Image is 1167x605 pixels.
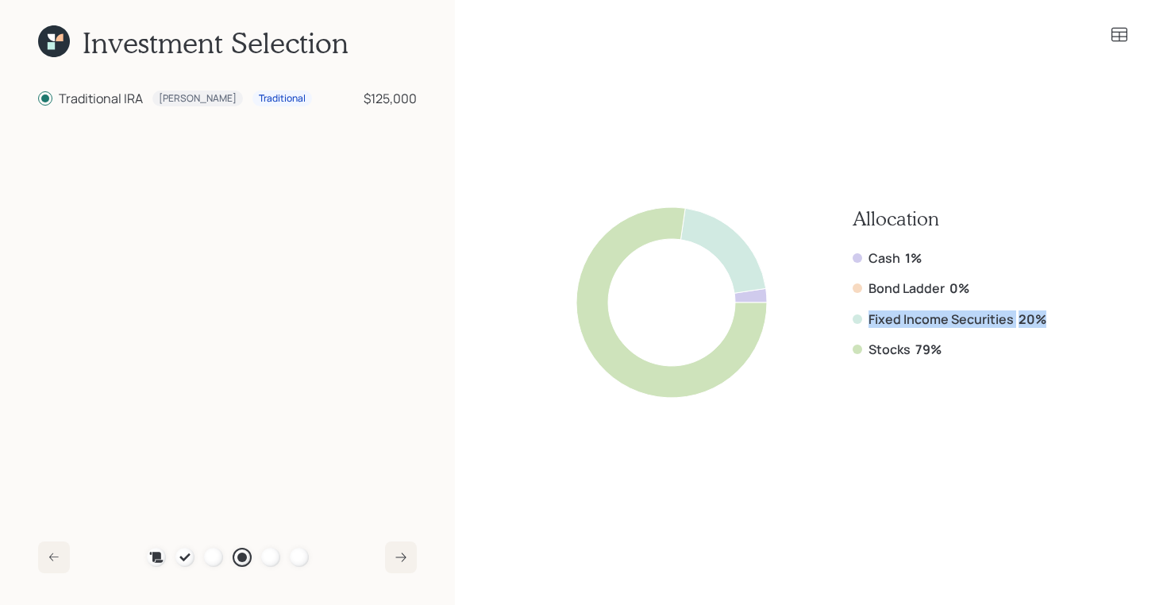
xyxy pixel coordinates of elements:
[869,310,1014,328] label: Fixed Income Securities
[1019,310,1046,328] b: 20%
[159,92,237,106] div: [PERSON_NAME]
[853,207,1046,230] h3: Allocation
[364,89,417,108] div: $125,000
[83,25,349,60] h1: Investment Selection
[869,341,911,358] label: Stocks
[59,89,143,108] div: Traditional IRA
[915,341,942,358] b: 79%
[869,279,945,297] label: Bond Ladder
[949,279,969,297] b: 0%
[869,249,900,267] label: Cash
[905,249,922,267] b: 1%
[259,92,306,106] div: Traditional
